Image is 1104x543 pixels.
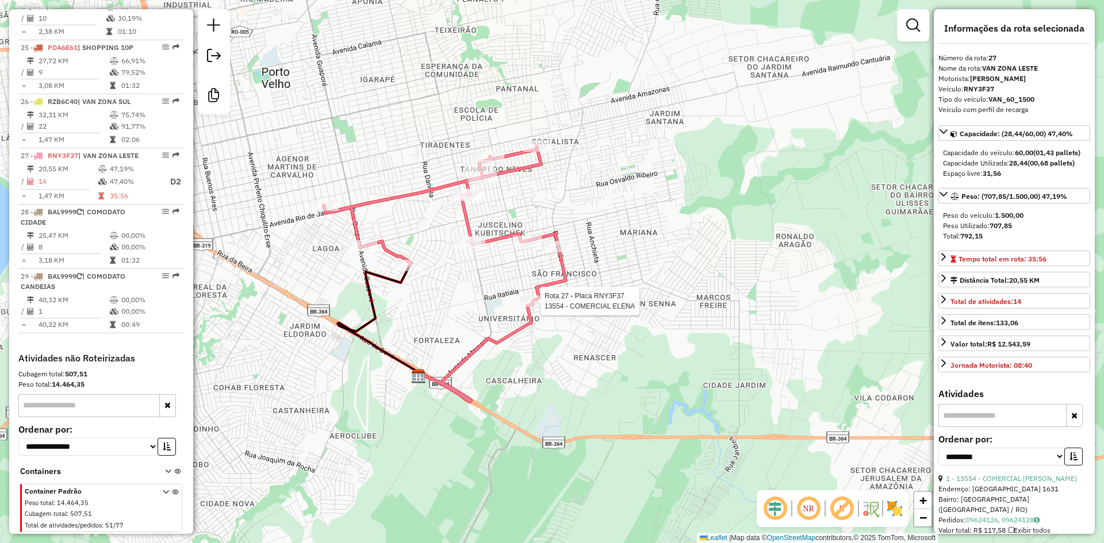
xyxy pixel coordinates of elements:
[110,123,118,130] i: % de utilização da cubagem
[1028,159,1075,167] strong: (00,68 pallets)
[38,121,109,132] td: 22
[966,515,1040,524] a: 09624126, 09624128
[729,534,731,542] span: |
[938,336,1090,351] a: Valor total:R$ 12.543,59
[988,95,1034,103] strong: VAN_60_1500
[78,97,131,106] span: | VAN ZONA SUL
[78,151,139,160] span: | VAN ZONA LESTE
[98,178,107,185] i: % de utilização da cubagem
[76,209,82,215] i: Veículo já utilizado nesta sessão
[110,244,118,251] i: % de utilização da cubagem
[961,192,1067,201] span: Peso: (707,85/1.500,00) 47,19%
[1009,526,1051,534] span: Exibir todos
[121,134,179,145] td: 02:06
[106,28,112,35] i: Tempo total em rota
[697,533,938,543] div: Map data © contributors,© 2025 TomTom, Microsoft
[983,169,1001,178] strong: 31,56
[964,84,994,93] strong: RNY3F37
[938,484,1090,494] div: Endereço: [GEOGRAPHIC_DATA] 1631
[38,55,109,67] td: 27,72 KM
[38,319,109,330] td: 40,32 KM
[27,296,34,303] i: Distância Total
[117,13,173,24] td: 30,19%
[52,380,85,388] strong: 14.464,35
[21,67,26,78] td: /
[38,13,106,24] td: 10
[102,521,103,529] span: :
[27,165,34,172] i: Distância Total
[1033,148,1080,157] strong: (01,43 pallets)
[48,43,78,52] span: PDA6E61
[902,14,925,37] a: Exibir filtros
[950,339,1030,349] div: Valor total:
[65,369,87,378] strong: 507,51
[767,534,816,542] a: OpenStreetMap
[110,82,116,89] i: Tempo total em rota
[21,26,26,37] td: =
[121,121,179,132] td: 91,77%
[121,80,179,91] td: 01:32
[38,190,98,202] td: 1,47 KM
[938,293,1090,309] a: Total de atividades:14
[919,510,927,525] span: −
[960,129,1073,138] span: Capacidade: (28,44/60,00) 47,40%
[982,64,1038,72] strong: VAN ZONA LESTE
[18,422,184,436] label: Ordenar por:
[110,57,118,64] i: % de utilização do peso
[162,208,169,215] em: Opções
[27,123,34,130] i: Total de Atividades
[38,134,109,145] td: 1,47 KM
[110,136,116,143] i: Tempo total em rota
[158,438,176,456] button: Ordem crescente
[21,272,125,291] span: 29 -
[121,109,179,121] td: 75,74%
[117,26,173,37] td: 01:10
[885,499,904,518] img: Exibir/Ocultar setores
[995,211,1023,219] strong: 1.500,00
[202,44,225,70] a: Exportar sessão
[162,272,169,279] em: Opções
[938,251,1090,266] a: Tempo total em rota: 35:56
[1013,297,1021,306] strong: 14
[938,494,1090,515] div: Bairro: [GEOGRAPHIC_DATA] ([GEOGRAPHIC_DATA] / RO)
[162,152,169,159] em: Opções
[943,148,1086,158] div: Capacidade do veículo:
[38,230,109,241] td: 25,47 KM
[109,163,158,175] td: 47,19%
[938,23,1090,34] h4: Informações da rota selecionada
[27,308,34,315] i: Total de Atividades
[21,121,26,132] td: /
[700,534,727,542] a: Leaflet
[1015,148,1033,157] strong: 60,00
[21,255,26,266] td: =
[938,432,1090,446] label: Ordenar por:
[959,255,1046,263] span: Tempo total em rota: 35:56
[18,353,184,364] h4: Atividades não Roteirizadas
[943,221,1086,231] div: Peso Utilizado:
[950,360,1032,371] div: Jornada Motorista: 08:40
[861,499,880,518] img: Fluxo de ruas
[57,499,89,507] span: 14.464,35
[121,67,179,78] td: 79,52%
[987,340,1030,348] strong: R$ 12.543,59
[159,175,181,188] p: D2
[109,190,158,202] td: 35:56
[25,510,67,518] span: Cubagem total
[795,495,822,522] span: Ocultar NR
[162,98,169,105] em: Opções
[18,369,184,379] div: Cubagem total:
[938,357,1090,372] a: Jornada Motorista: 08:40
[121,319,179,330] td: 00:49
[38,109,109,121] td: 32,31 KM
[938,272,1090,287] a: Distância Total:20,55 KM
[110,321,116,328] i: Tempo total em rota
[121,306,179,317] td: 00,00%
[914,509,931,526] a: Zoom out
[943,158,1086,168] div: Capacidade Utilizada:
[38,26,106,37] td: 2,38 KM
[18,379,184,390] div: Peso total:
[996,318,1018,327] strong: 133,06
[21,190,26,202] td: =
[202,14,225,40] a: Nova sessão e pesquisa
[970,74,1026,83] strong: [PERSON_NAME]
